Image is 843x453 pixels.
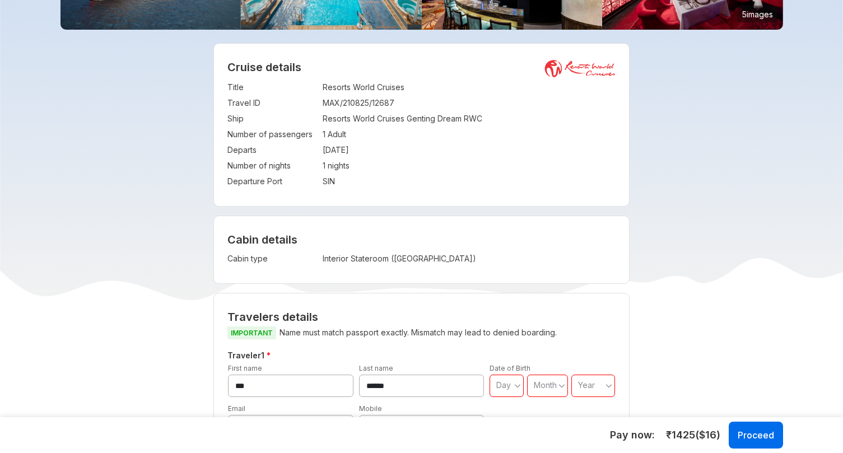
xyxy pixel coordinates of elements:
[227,95,317,111] td: Travel ID
[225,349,618,362] h5: Traveler 1
[227,111,317,127] td: Ship
[323,80,616,95] td: Resorts World Cruises
[323,142,616,158] td: [DATE]
[317,127,323,142] td: :
[227,142,317,158] td: Departs
[323,158,616,174] td: 1 nights
[317,174,323,189] td: :
[578,380,595,390] span: Year
[227,326,276,339] span: IMPORTANT
[227,310,616,324] h2: Travelers details
[514,380,521,391] svg: angle down
[610,428,655,442] h5: Pay now:
[323,111,616,127] td: Resorts World Cruises Genting Dream RWC
[227,158,317,174] td: Number of nights
[534,380,557,390] span: Month
[317,158,323,174] td: :
[227,174,317,189] td: Departure Port
[359,404,382,413] label: Mobile
[227,251,317,267] td: Cabin type
[606,380,612,391] svg: angle down
[317,111,323,127] td: :
[496,380,511,390] span: Day
[227,80,317,95] td: Title
[317,142,323,158] td: :
[323,95,616,111] td: MAX/210825/12687
[490,364,530,372] label: Date of Birth
[317,251,323,267] td: :
[323,251,529,267] td: Interior Stateroom ([GEOGRAPHIC_DATA])
[738,6,777,22] small: 5 images
[227,127,317,142] td: Number of passengers
[227,233,616,246] h4: Cabin details
[729,422,783,449] button: Proceed
[228,404,245,413] label: Email
[666,428,720,442] span: ₹ 1425 ($ 16 )
[558,380,565,391] svg: angle down
[227,60,616,74] h2: Cruise details
[228,364,262,372] label: First name
[227,326,616,340] p: Name must match passport exactly. Mismatch may lead to denied boarding.
[317,95,323,111] td: :
[359,364,393,372] label: Last name
[323,174,616,189] td: SIN
[317,80,323,95] td: :
[323,127,616,142] td: 1 Adult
